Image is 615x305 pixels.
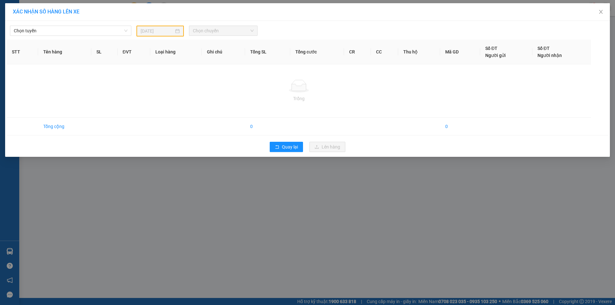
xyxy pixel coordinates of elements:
img: logo [3,19,17,41]
th: Tổng cước [290,40,344,64]
th: Tổng SL [245,40,290,64]
span: Số ĐT [537,46,550,51]
th: CR [344,40,371,64]
th: Tên hàng [38,40,91,64]
input: 12/08/2025 [141,28,174,35]
span: close [598,9,603,14]
th: Thu hộ [398,40,440,64]
th: ĐVT [118,40,150,64]
strong: PHIẾU BIÊN NHẬN [25,35,60,49]
button: Close [592,3,610,21]
span: SĐT XE [32,27,53,34]
span: Người gửi [485,53,506,58]
td: Tổng cộng [38,118,91,135]
span: rollback [275,145,279,150]
th: STT [7,40,38,64]
span: Chọn tuyến [14,26,127,36]
strong: CHUYỂN PHÁT NHANH ĐÔNG LÝ [21,5,65,26]
span: Số ĐT [485,46,497,51]
button: uploadLên hàng [309,142,345,152]
button: rollbackQuay lại [270,142,303,152]
th: SL [91,40,117,64]
td: 0 [440,118,480,135]
th: Ghi chú [202,40,245,64]
span: Người nhận [537,53,562,58]
th: Loại hàng [150,40,202,64]
span: HS1308250187 [68,26,106,33]
span: Quay lại [282,143,298,150]
div: Trống [12,95,586,102]
th: CC [371,40,398,64]
span: XÁC NHẬN SỐ HÀNG LÊN XE [13,9,79,15]
span: Chọn chuyến [193,26,254,36]
td: 0 [245,118,290,135]
th: Mã GD [440,40,480,64]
